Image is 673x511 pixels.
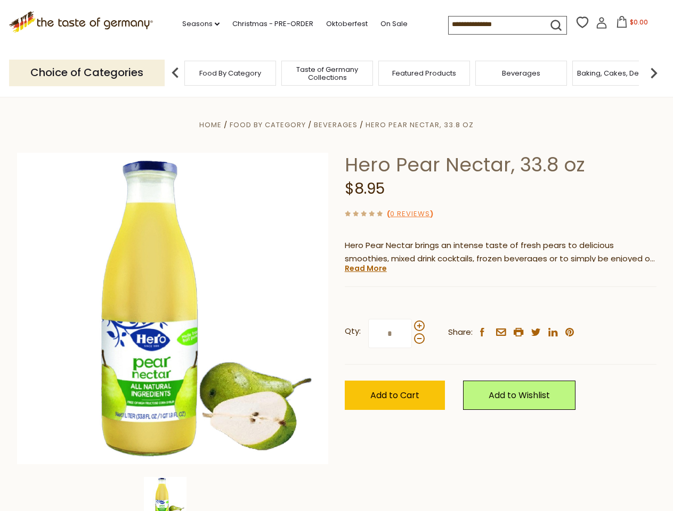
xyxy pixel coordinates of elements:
[314,120,358,130] a: Beverages
[230,120,306,130] a: Food By Category
[232,18,313,30] a: Christmas - PRE-ORDER
[199,69,261,77] a: Food By Category
[345,381,445,410] button: Add to Cart
[380,18,408,30] a: On Sale
[345,178,385,199] span: $8.95
[326,18,368,30] a: Oktoberfest
[345,263,387,274] a: Read More
[345,325,361,338] strong: Qty:
[182,18,220,30] a: Seasons
[9,60,165,86] p: Choice of Categories
[390,209,430,220] a: 0 Reviews
[370,389,419,401] span: Add to Cart
[630,18,648,27] span: $0.00
[448,326,473,339] span: Share:
[199,120,222,130] a: Home
[17,153,329,464] img: Hero Pear Nectar, 33.8 oz
[463,381,575,410] a: Add to Wishlist
[610,16,655,32] button: $0.00
[368,319,412,348] input: Qty:
[387,209,433,219] span: ( )
[643,62,664,84] img: next arrow
[577,69,660,77] a: Baking, Cakes, Desserts
[165,62,186,84] img: previous arrow
[502,69,540,77] a: Beverages
[392,69,456,77] a: Featured Products
[345,153,656,177] h1: Hero Pear Nectar, 33.8 oz
[345,239,656,266] p: Hero Pear Nectar brings an intense taste of fresh pears to delicious smoothies, mixed drink cockt...
[366,120,474,130] a: Hero Pear Nectar, 33.8 oz
[285,65,370,81] a: Taste of Germany Collections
